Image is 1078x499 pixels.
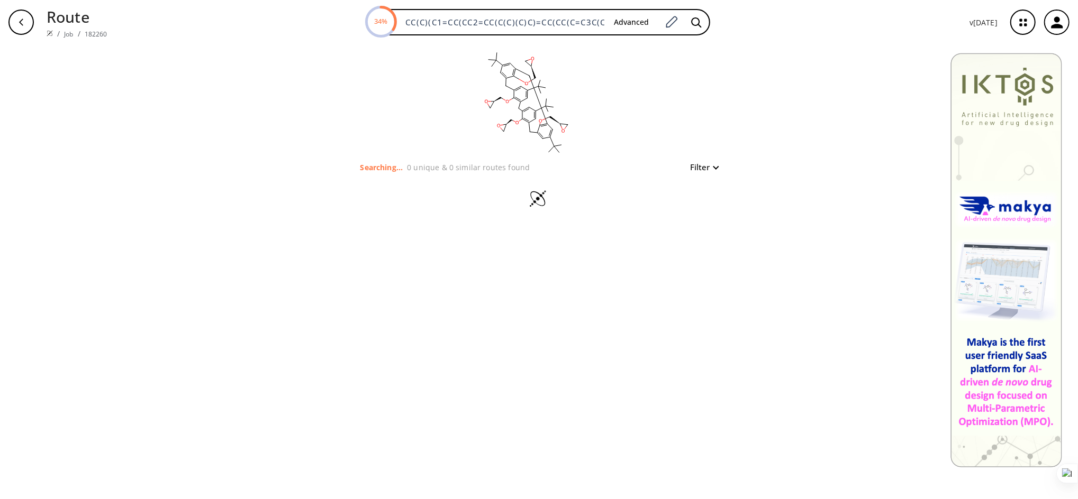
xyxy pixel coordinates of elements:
li: / [78,28,80,39]
input: Enter SMILES [399,17,605,27]
p: Route [47,5,107,28]
svg: CC(C)(C1=CC(CC2=CC(C(C)(C)C)=CC(CC(C=C3C(C)(C)C)=C4OC[C@H]5CO5)=C2OC[C@H]6CO6)=C(OC[C@H]7CO7)C(CC... [421,44,633,161]
a: Job [64,30,73,39]
button: Filter [684,163,718,171]
li: / [57,28,60,39]
text: 34% [375,16,388,26]
img: Banner [950,53,1062,467]
img: Spaya logo [47,30,53,36]
p: v [DATE] [970,17,998,28]
button: Advanced [605,13,657,32]
a: 182260 [85,30,107,39]
p: 0 unique & 0 similar routes found [407,162,530,173]
p: Searching... [360,162,403,173]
